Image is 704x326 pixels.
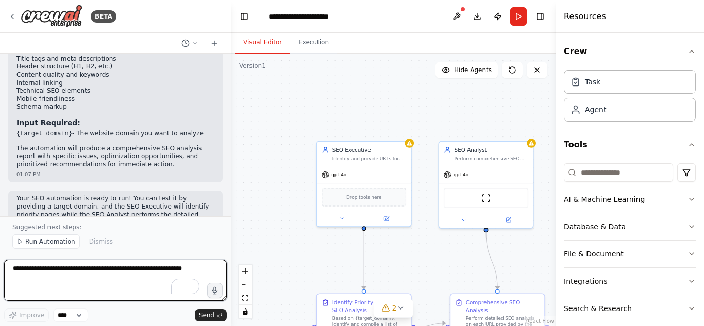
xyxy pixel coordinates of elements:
img: ScrapeWebsiteTool [481,194,491,203]
span: gpt-4o [454,171,468,178]
button: zoom out [239,278,252,291]
div: Identify Priority URLs for SEO Analysis [332,299,407,314]
button: Start a new chat [206,37,223,49]
button: Integrations [564,268,696,295]
div: SEO ExecutiveIdentify and provide URLs for SEO analysis based on {target_domain} or specific requ... [316,141,412,227]
a: React Flow attribution [526,318,554,324]
button: Hide Agents [435,62,498,78]
button: Open in side panel [487,216,530,225]
li: Title tags and meta descriptions [16,55,214,63]
button: Click to speak your automation idea [207,283,223,298]
div: Version 1 [239,62,266,70]
span: Hide Agents [454,66,492,74]
div: Crew [564,66,696,130]
img: Logo [21,5,82,28]
p: Your SEO automation is ready to run! You can test it by providing a target domain, and the SEO Ex... [16,195,214,227]
button: Open in side panel [365,214,408,224]
g: Edge from 593f4a69-f027-408f-a5f1-1fbaf48db898 to fb4f0479-7d33-420a-8524-9b984923c7a8 [360,231,368,289]
strong: Input Required: [16,118,80,127]
div: SEO Executive [332,146,407,154]
div: Comprehensive SEO Analysis [466,299,540,314]
g: Edge from 086b411b-2798-41f4-ae11-bdfbe25275aa to e012e5d4-58a2-4ac3-b9a6-dc8986c85025 [482,232,501,289]
li: Schema markup [16,103,214,111]
button: zoom in [239,265,252,278]
span: Dismiss [89,237,113,246]
button: 2 [374,299,413,318]
p: Suggested next steps: [12,223,219,231]
div: SEO Analyst [455,146,529,154]
li: Content quality and keywords [16,71,214,79]
button: Switch to previous chat [177,37,202,49]
span: Send [199,311,214,319]
button: fit view [239,291,252,305]
button: Database & Data [564,213,696,240]
div: Identify and provide URLs for SEO analysis based on {target_domain} or specific requirements. Coo... [332,156,407,162]
li: Internal linking [16,79,214,88]
button: AI & Machine Learning [564,186,696,213]
code: {target_domain} [16,130,72,138]
li: Technical SEO elements [16,87,214,95]
button: Dismiss [84,234,118,249]
span: Improve [19,311,44,319]
button: File & Document [564,241,696,267]
div: BETA [91,10,116,23]
li: - The website domain you want to analyze [16,130,214,139]
button: Improve [4,308,49,322]
span: gpt-4o [331,171,346,178]
div: Task [585,77,600,87]
li: Mobile-friendliness [16,95,214,104]
li: Header structure (H1, H2, etc.) [16,63,214,71]
button: Tools [564,130,696,159]
nav: breadcrumb [269,11,351,22]
button: Hide right sidebar [533,9,547,24]
button: Send [195,309,227,321]
button: Run Automation [12,234,80,249]
span: 2 [392,303,397,313]
span: Drop tools here [346,194,381,201]
button: toggle interactivity [239,305,252,318]
li: - The SEO Analyst receives these URLs and performs detailed analysis covering: [16,39,214,111]
div: React Flow controls [239,265,252,318]
button: Search & Research [564,295,696,322]
button: Execution [290,32,337,54]
button: Hide left sidebar [237,9,252,24]
span: Run Automation [25,237,75,246]
div: Perform comprehensive SEO analysis on provided URLs, examining technical SEO factors, content opt... [455,156,529,162]
button: Crew [564,37,696,66]
div: 01:07 PM [16,170,214,178]
div: Agent [585,105,606,115]
button: Visual Editor [235,32,290,54]
div: SEO AnalystPerform comprehensive SEO analysis on provided URLs, examining technical SEO factors, ... [438,141,533,229]
textarea: To enrich screen reader interactions, please activate Accessibility in Grammarly extension settings [4,260,227,301]
p: The automation will produce a comprehensive SEO analysis report with specific issues, optimizatio... [16,145,214,169]
h4: Resources [564,10,606,23]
